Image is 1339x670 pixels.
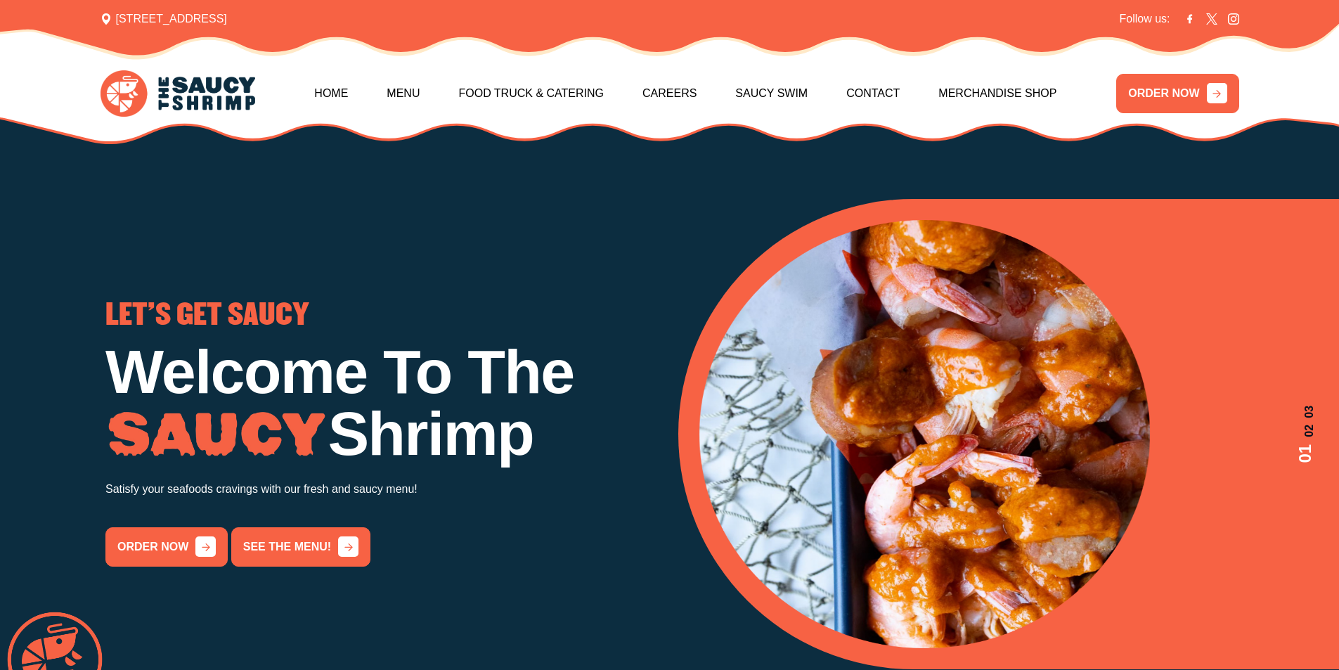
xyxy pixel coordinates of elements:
a: Contact [846,63,900,124]
a: order now [105,527,228,567]
img: logo [101,70,255,117]
img: Banner Image [699,220,1150,648]
div: 1 / 3 [105,302,661,566]
h1: Welcome To The Shrimp [105,341,661,465]
a: Home [314,63,348,124]
img: Image [105,412,328,458]
div: 1 / 3 [699,220,1319,648]
p: Satisfy your seafoods cravings with our fresh and saucy menu! [105,479,661,499]
span: 02 [1293,425,1318,437]
a: ORDER NOW [1116,74,1238,113]
span: 03 [1293,405,1318,418]
a: Careers [642,63,697,124]
span: 01 [1293,444,1318,463]
span: [STREET_ADDRESS] [101,11,227,27]
a: Menu [387,63,420,124]
a: Merchandise Shop [938,63,1056,124]
span: Follow us: [1119,11,1170,27]
span: LET'S GET SAUCY [105,302,309,330]
a: Food Truck & Catering [458,63,604,124]
a: See the menu! [231,527,370,567]
a: Saucy Swim [735,63,808,124]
